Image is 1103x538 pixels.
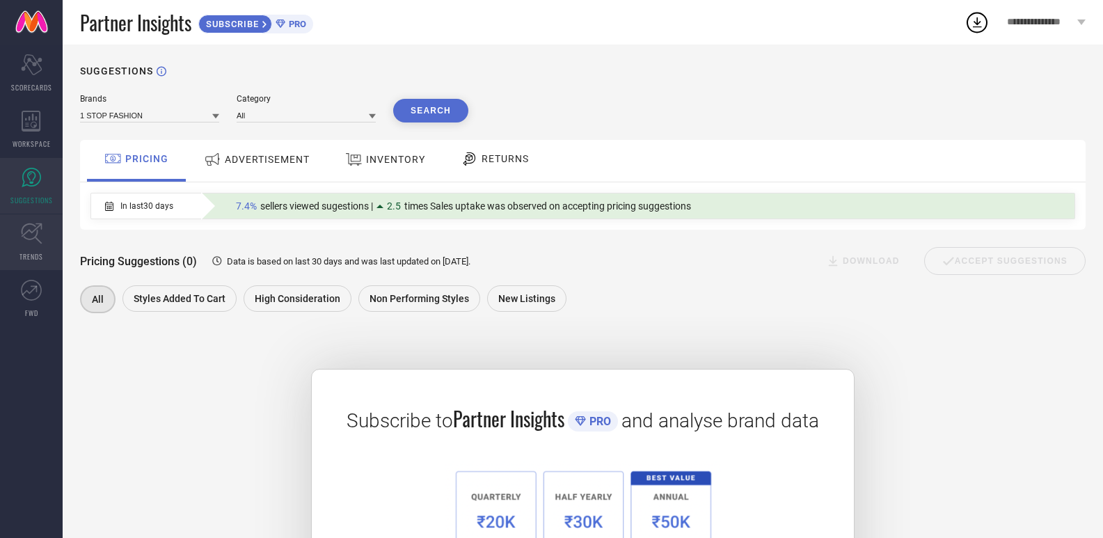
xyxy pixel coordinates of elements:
span: Subscribe to [347,409,453,432]
span: Partner Insights [453,404,564,433]
div: Percentage of sellers who have viewed suggestions for the current Insight Type [229,197,698,215]
span: All [92,294,104,305]
span: Data is based on last 30 days and was last updated on [DATE] . [227,256,470,267]
div: Brands [80,94,219,104]
span: WORKSPACE [13,139,51,149]
span: RETURNS [482,153,529,164]
a: SUBSCRIBEPRO [198,11,313,33]
span: PRO [285,19,306,29]
span: 2.5 [387,200,401,212]
div: Accept Suggestions [924,247,1086,275]
span: PRO [586,415,611,428]
span: SUGGESTIONS [10,195,53,205]
div: Category [237,94,376,104]
span: Styles Added To Cart [134,293,225,304]
span: SCORECARDS [11,82,52,93]
span: sellers viewed sugestions | [260,200,373,212]
span: Non Performing Styles [370,293,469,304]
span: New Listings [498,293,555,304]
span: Partner Insights [80,8,191,37]
span: INVENTORY [366,154,425,165]
button: Search [393,99,468,122]
span: 7.4% [236,200,257,212]
span: TRENDS [19,251,43,262]
span: times Sales uptake was observed on accepting pricing suggestions [404,200,691,212]
span: Pricing Suggestions (0) [80,255,197,268]
span: SUBSCRIBE [199,19,262,29]
span: In last 30 days [120,201,173,211]
span: ADVERTISEMENT [225,154,310,165]
span: High Consideration [255,293,340,304]
div: Open download list [965,10,990,35]
span: PRICING [125,153,168,164]
h1: SUGGESTIONS [80,65,153,77]
span: and analyse brand data [621,409,819,432]
span: FWD [25,308,38,318]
